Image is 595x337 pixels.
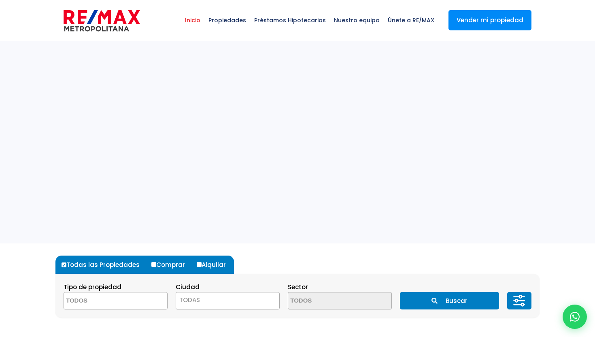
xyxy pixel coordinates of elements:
[59,256,148,274] label: Todas las Propiedades
[179,296,200,304] span: TODAS
[330,8,384,32] span: Nuestro equipo
[400,292,499,309] button: Buscar
[288,292,367,310] textarea: Search
[149,256,193,274] label: Comprar
[64,283,121,291] span: Tipo de propiedad
[250,8,330,32] span: Préstamos Hipotecarios
[62,262,66,267] input: Todas las Propiedades
[64,9,140,33] img: remax-metropolitana-logo
[288,283,308,291] span: Sector
[195,256,234,274] label: Alquilar
[151,262,156,267] input: Comprar
[197,262,202,267] input: Alquilar
[204,8,250,32] span: Propiedades
[176,283,200,291] span: Ciudad
[384,8,438,32] span: Únete a RE/MAX
[64,292,142,310] textarea: Search
[176,294,279,306] span: TODAS
[448,10,531,30] a: Vender mi propiedad
[176,292,280,309] span: TODAS
[181,8,204,32] span: Inicio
